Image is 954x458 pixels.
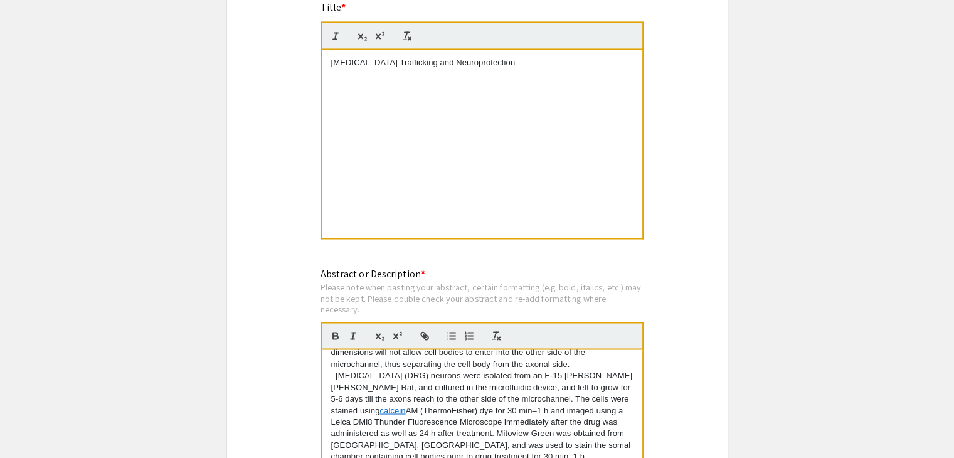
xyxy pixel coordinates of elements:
a: calcein [379,405,405,415]
mat-label: Title [321,1,346,14]
mat-label: Abstract or Description [321,267,425,280]
p: [MEDICAL_DATA] Trafficking and Neuroprotection [331,57,633,68]
div: Please note when pasting your abstract, certain formatting (e.g. bold, italics, etc.) may not be ... [321,282,644,315]
iframe: Chat [9,402,53,449]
